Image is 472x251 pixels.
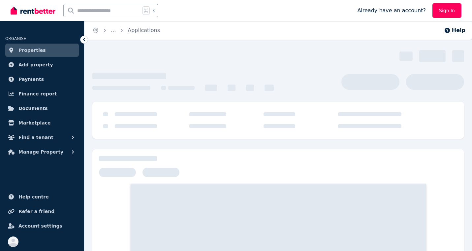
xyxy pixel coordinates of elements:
[5,116,79,129] a: Marketplace
[128,27,160,33] a: Applications
[5,44,79,57] a: Properties
[18,148,63,156] span: Manage Property
[11,6,55,16] img: RentBetter
[5,190,79,203] a: Help centre
[432,3,461,18] a: Sign In
[5,145,79,159] button: Manage Property
[5,58,79,71] a: Add property
[357,7,426,15] span: Already have an account?
[5,73,79,86] a: Payments
[84,21,168,40] nav: Breadcrumb
[18,222,62,230] span: Account settings
[5,219,79,233] a: Account settings
[5,36,26,41] span: ORGANISE
[5,131,79,144] button: Find a tenant
[18,90,57,98] span: Finance report
[18,207,54,215] span: Refer a friend
[18,104,48,112] span: Documents
[5,205,79,218] a: Refer a friend
[5,87,79,100] a: Finance report
[18,133,53,141] span: Find a tenant
[18,46,46,54] span: Properties
[18,119,50,127] span: Marketplace
[18,61,53,69] span: Add property
[444,26,465,34] button: Help
[111,27,116,33] span: ...
[18,75,44,83] span: Payments
[152,8,155,13] span: k
[5,102,79,115] a: Documents
[18,193,49,201] span: Help centre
